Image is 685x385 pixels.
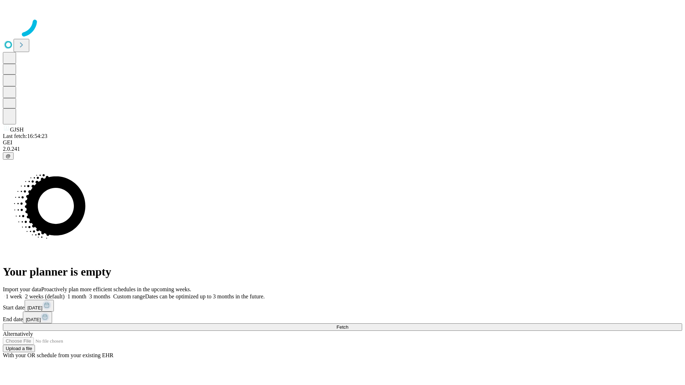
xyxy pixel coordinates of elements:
[3,286,41,292] span: Import your data
[27,305,42,310] span: [DATE]
[67,293,86,299] span: 1 month
[3,146,682,152] div: 2.0.241
[6,153,11,159] span: @
[3,300,682,312] div: Start date
[113,293,145,299] span: Custom range
[25,300,54,312] button: [DATE]
[3,352,113,358] span: With your OR schedule from your existing EHR
[23,312,52,323] button: [DATE]
[25,293,65,299] span: 2 weeks (default)
[145,293,265,299] span: Dates can be optimized up to 3 months in the future.
[3,265,682,278] h1: Your planner is empty
[3,312,682,323] div: End date
[3,133,47,139] span: Last fetch: 16:54:23
[3,345,35,352] button: Upload a file
[336,324,348,330] span: Fetch
[3,152,14,160] button: @
[89,293,110,299] span: 3 months
[26,317,41,322] span: [DATE]
[41,286,191,292] span: Proactively plan more efficient schedules in the upcoming weeks.
[3,331,33,337] span: Alternatively
[3,323,682,331] button: Fetch
[3,139,682,146] div: GEI
[6,293,22,299] span: 1 week
[10,127,24,133] span: GJSH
